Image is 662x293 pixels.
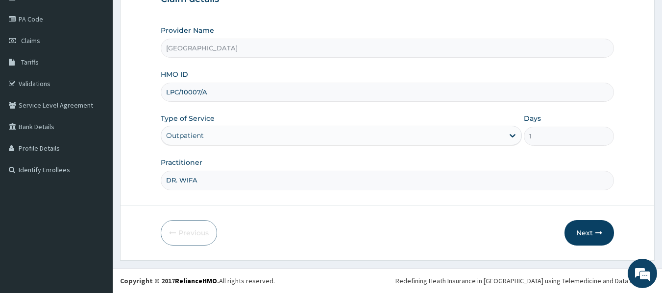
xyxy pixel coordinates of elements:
[395,276,655,286] div: Redefining Heath Insurance in [GEOGRAPHIC_DATA] using Telemedicine and Data Science!
[161,25,214,35] label: Provider Name
[5,192,187,226] textarea: Type your message and hit 'Enter'
[113,268,662,293] footer: All rights reserved.
[161,83,614,102] input: Enter HMO ID
[57,86,135,184] span: We're online!
[175,276,217,285] a: RelianceHMO
[564,220,614,246] button: Next
[161,158,202,167] label: Practitioner
[161,113,215,123] label: Type of Service
[21,58,39,67] span: Tariffs
[161,69,188,79] label: HMO ID
[166,131,204,140] div: Outpatient
[120,276,219,285] strong: Copyright © 2017 .
[21,36,40,45] span: Claims
[161,171,614,190] input: Enter Name
[524,113,541,123] label: Days
[18,49,40,73] img: d_794563401_company_1708531726252_794563401
[51,55,165,68] div: Chat with us now
[161,220,217,246] button: Previous
[161,5,184,28] div: Minimize live chat window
